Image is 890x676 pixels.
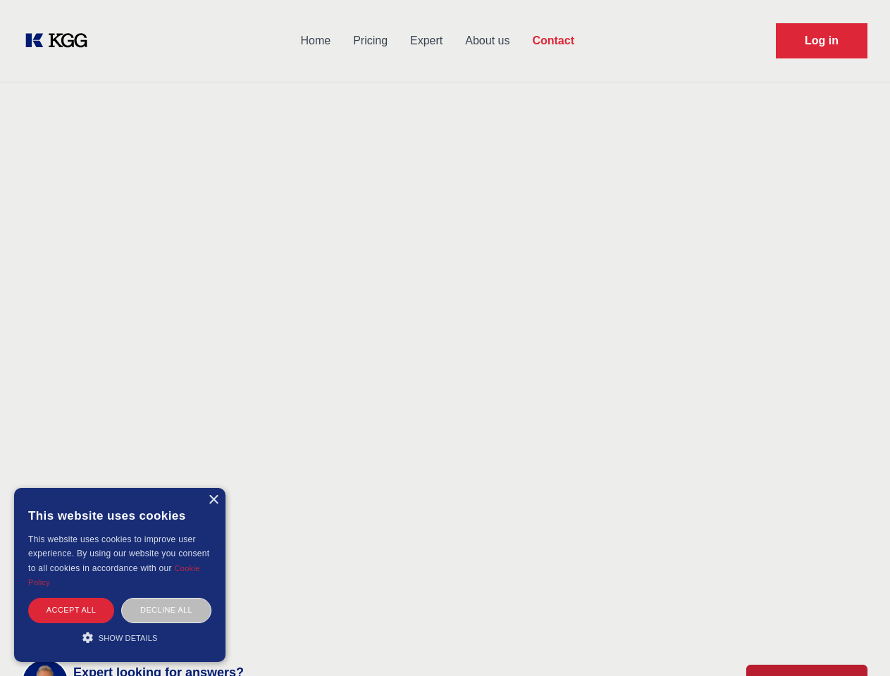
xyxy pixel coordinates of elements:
[208,495,218,506] div: Close
[23,30,99,52] a: KOL Knowledge Platform: Talk to Key External Experts (KEE)
[121,598,211,622] div: Decline all
[454,23,521,59] a: About us
[28,499,211,532] div: This website uses cookies
[289,23,342,59] a: Home
[342,23,399,59] a: Pricing
[776,23,867,58] a: Request Demo
[28,564,200,587] a: Cookie Policy
[521,23,586,59] a: Contact
[28,630,211,644] div: Show details
[399,23,454,59] a: Expert
[820,608,890,676] iframe: Chat Widget
[99,634,158,642] span: Show details
[28,534,209,573] span: This website uses cookies to improve user experience. By using our website you consent to all coo...
[28,598,114,622] div: Accept all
